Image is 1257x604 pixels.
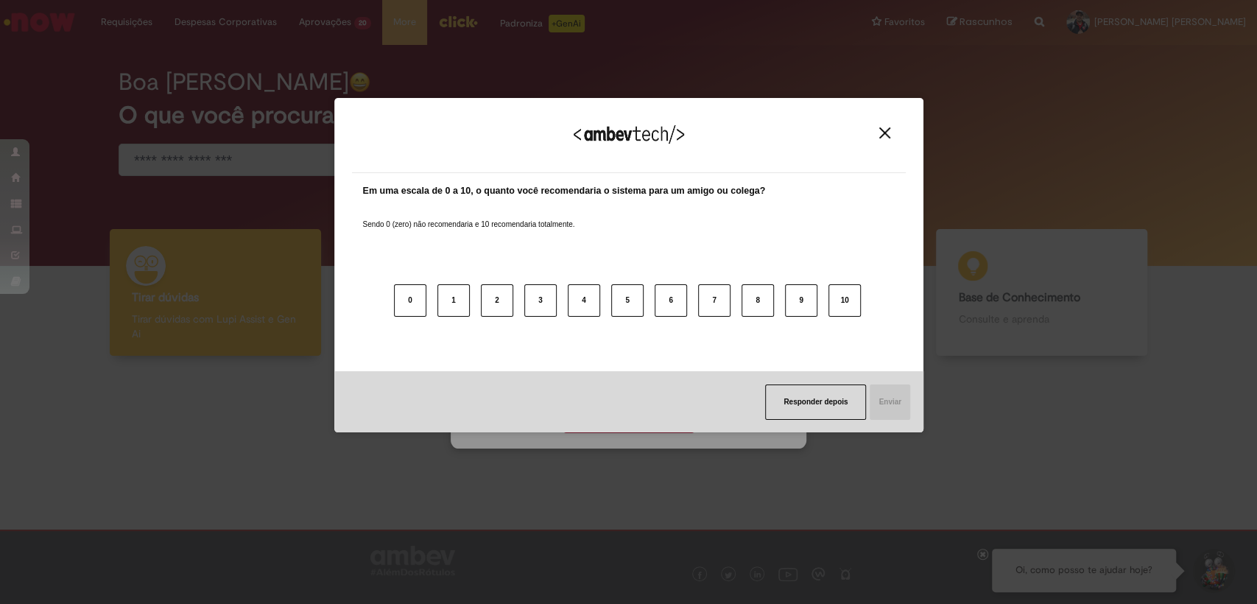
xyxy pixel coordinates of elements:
button: 8 [742,284,774,317]
button: 0 [394,284,426,317]
button: 3 [524,284,557,317]
button: 5 [611,284,644,317]
button: 2 [481,284,513,317]
label: Em uma escala de 0 a 10, o quanto você recomendaria o sistema para um amigo ou colega? [363,184,766,198]
button: 4 [568,284,600,317]
button: Close [875,127,895,139]
button: 7 [698,284,730,317]
button: 9 [785,284,817,317]
button: 1 [437,284,470,317]
button: 10 [828,284,861,317]
label: Sendo 0 (zero) não recomendaria e 10 recomendaria totalmente. [363,202,575,230]
button: 6 [655,284,687,317]
img: Close [879,127,890,138]
button: Responder depois [765,384,866,420]
img: Logo Ambevtech [574,125,684,144]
